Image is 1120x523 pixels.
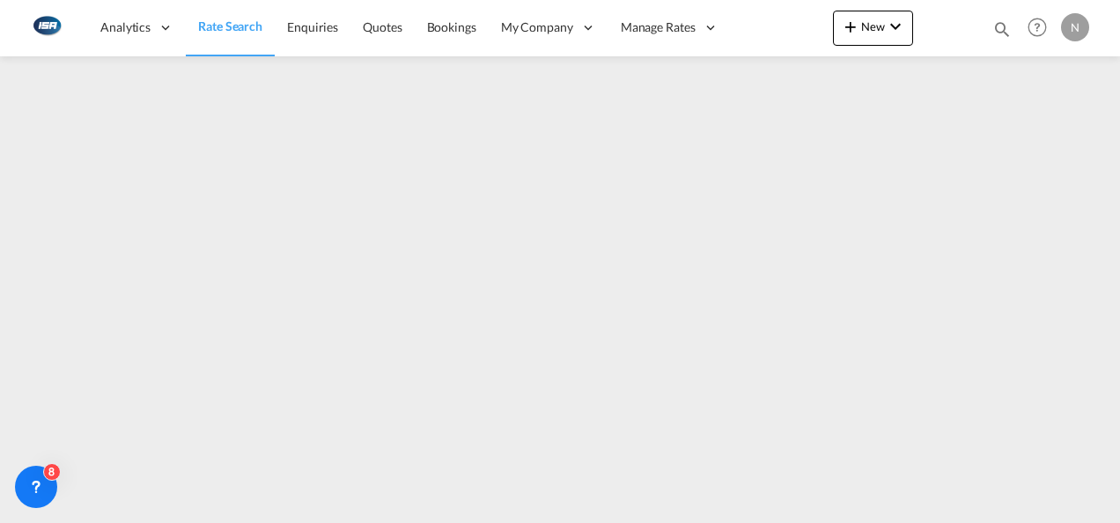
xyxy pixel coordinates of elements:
[885,16,906,37] md-icon: icon-chevron-down
[100,18,151,36] span: Analytics
[1022,12,1061,44] div: Help
[840,19,906,33] span: New
[992,19,1012,39] md-icon: icon-magnify
[198,18,262,33] span: Rate Search
[1022,12,1052,42] span: Help
[501,18,573,36] span: My Company
[287,19,338,34] span: Enquiries
[992,19,1012,46] div: icon-magnify
[363,19,402,34] span: Quotes
[621,18,696,36] span: Manage Rates
[427,19,476,34] span: Bookings
[1061,13,1089,41] div: N
[840,16,861,37] md-icon: icon-plus 400-fg
[833,11,913,46] button: icon-plus 400-fgNewicon-chevron-down
[26,8,66,48] img: 1aa151c0c08011ec8d6f413816f9a227.png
